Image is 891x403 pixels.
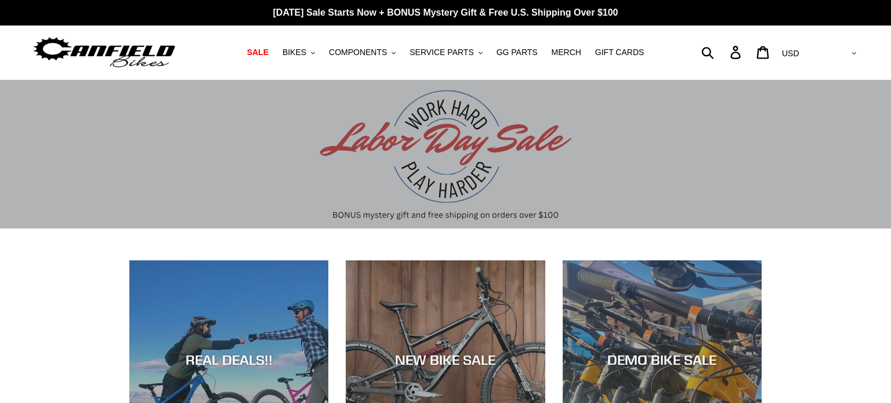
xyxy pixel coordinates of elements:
[241,45,274,60] a: SALE
[497,48,538,57] span: GG PARTS
[247,48,269,57] span: SALE
[491,45,544,60] a: GG PARTS
[410,48,473,57] span: SERVICE PARTS
[595,48,644,57] span: GIFT CARDS
[32,34,177,71] img: Canfield Bikes
[282,48,306,57] span: BIKES
[404,45,488,60] button: SERVICE PARTS
[129,351,328,368] div: REAL DEALS!!
[329,48,387,57] span: COMPONENTS
[552,48,581,57] span: MERCH
[546,45,587,60] a: MERCH
[323,45,401,60] button: COMPONENTS
[346,351,545,368] div: NEW BIKE SALE
[589,45,650,60] a: GIFT CARDS
[708,39,737,65] input: Search
[277,45,321,60] button: BIKES
[563,351,762,368] div: DEMO BIKE SALE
